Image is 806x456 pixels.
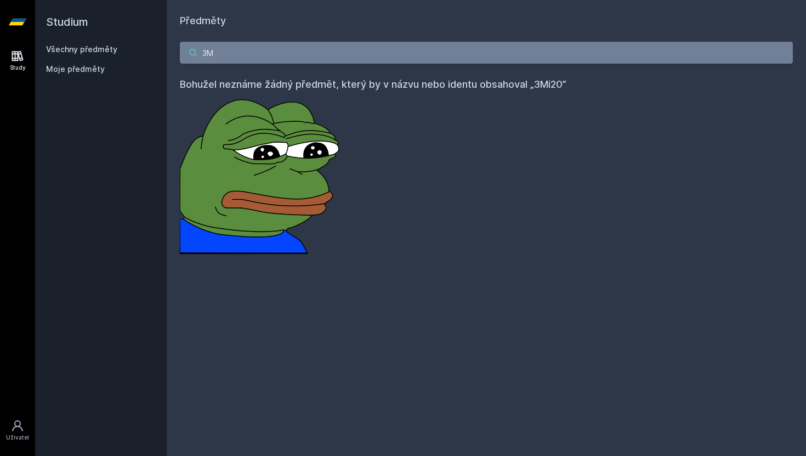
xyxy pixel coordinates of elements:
[180,42,793,64] input: Název nebo ident předmětu…
[180,13,793,29] h1: Předměty
[6,434,29,442] div: Uživatel
[180,92,344,254] img: error_picture.png
[180,77,793,92] h4: Bohužel neznáme žádný předmět, který by v názvu nebo identu obsahoval „3Mi20”
[46,64,105,75] span: Moje předměty
[46,44,117,54] a: Všechny předměty
[2,44,33,77] a: Study
[10,64,26,72] div: Study
[2,414,33,447] a: Uživatel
